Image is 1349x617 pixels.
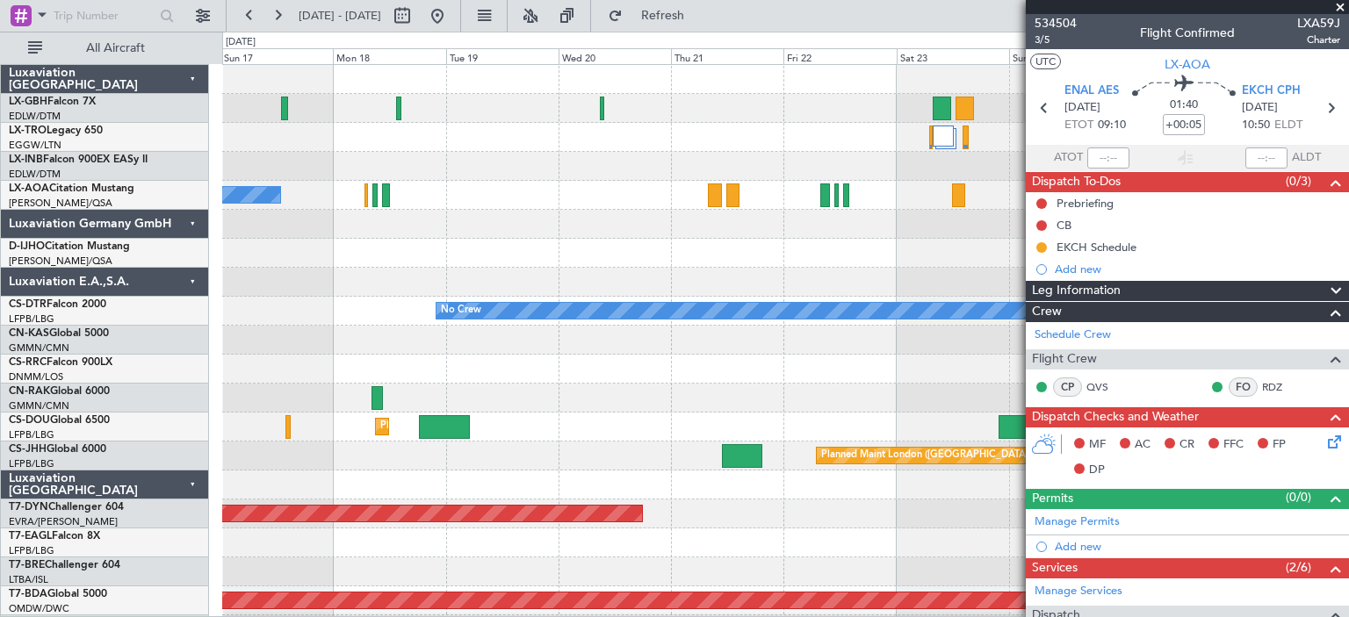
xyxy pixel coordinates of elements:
span: ELDT [1274,117,1302,134]
a: LX-TROLegacy 650 [9,126,103,136]
span: T7-BDA [9,589,47,599]
span: LX-TRO [9,126,47,136]
span: D-IJHO [9,241,45,252]
a: [PERSON_NAME]/QSA [9,197,112,210]
a: CS-JHHGlobal 6000 [9,444,106,455]
span: Charter [1297,32,1340,47]
a: T7-EAGLFalcon 8X [9,531,100,542]
span: CN-KAS [9,328,49,339]
span: Dispatch Checks and Weather [1032,407,1199,427]
span: 01:40 [1170,97,1198,114]
div: CB [1057,218,1071,233]
span: 534504 [1035,14,1077,32]
span: (0/0) [1286,488,1311,506]
span: Crew [1032,302,1062,322]
a: Manage Permits [1035,513,1120,531]
span: Permits [1032,489,1073,509]
div: Tue 19 [446,48,559,64]
span: LX-GBH [9,97,47,107]
a: OMDW/DWC [9,602,69,615]
div: Fri 22 [783,48,896,64]
span: AC [1135,436,1151,454]
div: Wed 20 [559,48,671,64]
div: Prebriefing [1057,196,1114,211]
span: LX-AOA [1165,55,1210,74]
a: GMMN/CMN [9,341,69,355]
span: [DATE] [1242,99,1278,117]
span: ATOT [1054,149,1083,167]
span: ETOT [1064,117,1093,134]
a: EDLW/DTM [9,168,61,181]
div: Mon 18 [333,48,445,64]
a: EGGW/LTN [9,139,61,152]
span: CS-DTR [9,299,47,310]
span: ENAL AES [1064,83,1119,100]
a: EVRA/[PERSON_NAME] [9,515,118,528]
span: DP [1089,462,1105,479]
div: Add new [1055,262,1340,276]
a: CS-DTRFalcon 2000 [9,299,106,310]
span: MF [1089,436,1106,454]
span: 3/5 [1035,32,1077,47]
div: EKCH Schedule [1057,240,1136,255]
div: Thu 21 [671,48,783,64]
a: LFPB/LBG [9,312,54,326]
a: LTBA/ISL [9,573,48,586]
div: CP [1053,377,1082,397]
span: Refresh [626,10,700,22]
span: [DATE] [1064,99,1100,117]
span: LXA59J [1297,14,1340,32]
a: DNMM/LOS [9,370,63,384]
span: 09:10 [1098,117,1126,134]
a: D-IJHOCitation Mustang [9,241,130,252]
span: CN-RAK [9,386,50,397]
a: LFPB/LBG [9,544,54,557]
input: --:-- [1087,147,1129,169]
div: Planned Maint London ([GEOGRAPHIC_DATA]) [821,442,1031,469]
a: T7-BDAGlobal 5000 [9,589,107,599]
button: UTC [1030,54,1061,69]
span: T7-BRE [9,560,45,570]
a: [PERSON_NAME]/QSA [9,255,112,268]
a: Manage Services [1035,583,1122,600]
a: T7-DYNChallenger 604 [9,502,124,513]
div: Sun 24 [1009,48,1122,64]
a: LFPB/LBG [9,457,54,470]
span: FP [1273,436,1286,454]
span: LX-INB [9,154,43,165]
a: RDZ [1262,379,1302,395]
span: [DATE] - [DATE] [299,8,381,24]
a: QVS [1086,379,1126,395]
button: Refresh [600,2,705,30]
a: T7-BREChallenger 604 [9,560,120,570]
a: LX-GBHFalcon 7X [9,97,96,107]
div: No Crew [441,298,481,324]
span: 10:50 [1242,117,1270,134]
span: LX-AOA [9,183,49,194]
span: CS-RRC [9,357,47,368]
div: Flight Confirmed [1140,24,1235,42]
span: Flight Crew [1032,349,1097,369]
div: Sat 23 [897,48,1009,64]
a: Schedule Crew [1035,326,1111,344]
a: LFPB/LBG [9,428,54,441]
div: FO [1229,377,1258,397]
span: Dispatch To-Dos [1032,172,1121,192]
span: ALDT [1292,149,1321,167]
a: LX-INBFalcon 900EX EASy II [9,154,148,165]
input: Trip Number [54,3,155,29]
span: FFC [1223,436,1244,454]
span: T7-DYN [9,502,48,513]
span: CS-JHH [9,444,47,455]
div: Add new [1055,539,1340,554]
div: [DATE] [226,35,256,50]
span: (2/6) [1286,558,1311,577]
a: CS-RRCFalcon 900LX [9,357,112,368]
a: CN-KASGlobal 5000 [9,328,109,339]
span: Leg Information [1032,281,1121,301]
span: CS-DOU [9,415,50,426]
span: All Aircraft [46,42,185,54]
a: CS-DOUGlobal 6500 [9,415,110,426]
span: CR [1179,436,1194,454]
span: T7-EAGL [9,531,52,542]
